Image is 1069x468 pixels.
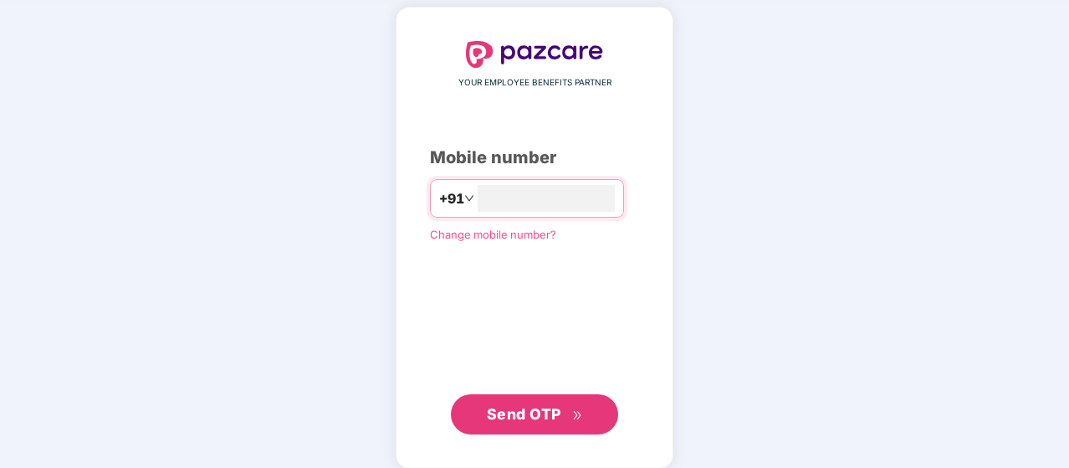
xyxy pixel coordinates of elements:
[430,145,639,171] div: Mobile number
[439,188,464,209] span: +91
[451,394,618,435] button: Send OTPdouble-right
[487,405,561,423] span: Send OTP
[430,228,556,241] a: Change mobile number?
[458,76,611,90] span: YOUR EMPLOYEE BENEFITS PARTNER
[464,193,474,203] span: down
[466,41,603,68] img: logo
[572,410,583,421] span: double-right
